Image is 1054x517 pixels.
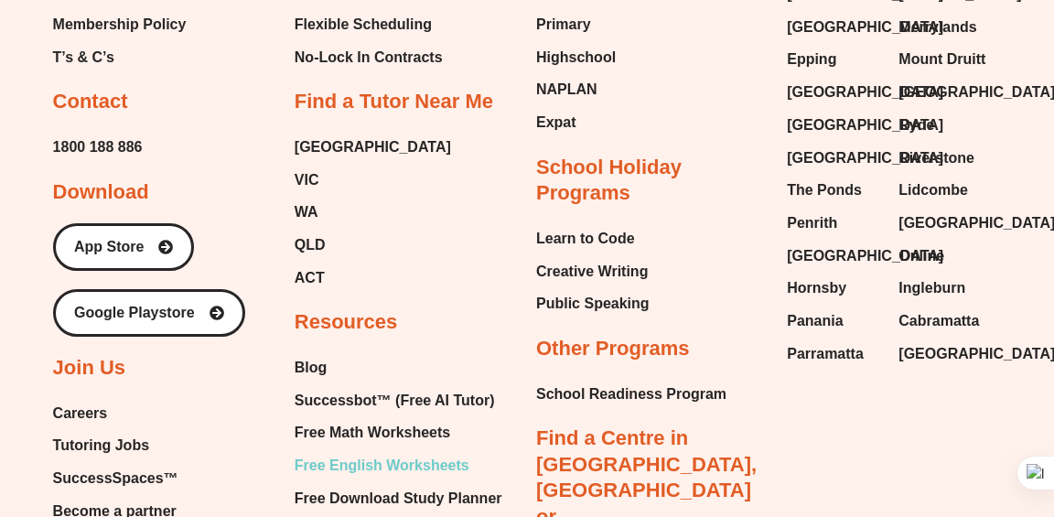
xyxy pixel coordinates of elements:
span: Riverstone [898,145,974,172]
span: Flexible Scheduling [295,11,432,38]
a: Parramatta [787,340,880,368]
a: App Store [53,223,194,271]
a: [GEOGRAPHIC_DATA] [295,134,451,161]
a: Expat [536,109,624,136]
span: ACT [295,264,325,292]
span: Primary [536,11,591,38]
span: [GEOGRAPHIC_DATA] [787,145,943,172]
span: Online [898,242,944,270]
span: Hornsby [787,275,846,302]
span: [GEOGRAPHIC_DATA] [787,14,943,41]
span: T’s & C’s [53,44,114,71]
span: Mount Druitt [898,46,985,73]
a: School Readiness Program [536,381,726,408]
span: Free Math Worksheets [295,419,450,447]
span: Free Download Study Planner [295,485,502,512]
span: App Store [74,240,144,254]
a: Membership Policy [53,11,187,38]
span: Ingleburn [898,275,965,302]
span: [GEOGRAPHIC_DATA] [787,79,943,106]
span: Cabramatta [898,307,979,335]
span: Careers [53,400,108,427]
h2: Download [53,179,149,206]
a: Free Math Worksheets [295,419,513,447]
span: Google Playstore [74,306,195,320]
a: The Ponds [787,177,880,204]
span: The Ponds [787,177,862,204]
h2: Join Us [53,355,125,382]
h2: Resources [295,309,398,336]
div: Chat Widget [963,429,1054,517]
span: QLD [295,232,326,259]
a: Merrylands [898,14,992,41]
a: No-Lock In Contracts [295,44,450,71]
h2: School Holiday Programs [536,155,759,207]
a: Public Speaking [536,290,650,318]
a: Primary [536,11,624,38]
a: Penrith [787,210,880,237]
a: SuccessSpaces™ [53,465,210,492]
a: Lidcombe [898,177,992,204]
a: Creative Writing [536,258,650,285]
a: ACT [295,264,451,292]
a: Ryde [898,112,992,139]
a: Flexible Scheduling [295,11,450,38]
a: [GEOGRAPHIC_DATA] [898,79,992,106]
span: Free English Worksheets [295,452,469,479]
a: WA [295,199,451,226]
a: Ingleburn [898,275,992,302]
a: Blog [295,354,513,382]
a: Cabramatta [898,307,992,335]
a: Online [898,242,992,270]
span: Ryde [898,112,934,139]
span: Successbot™ (Free AI Tutor) [295,387,495,415]
a: [GEOGRAPHIC_DATA] [787,112,880,139]
a: Hornsby [787,275,880,302]
span: Blog [295,354,328,382]
span: Lidcombe [898,177,968,204]
span: No-Lock In Contracts [295,44,443,71]
h2: Find a Tutor Near Me [295,89,493,115]
h2: Contact [53,89,128,115]
span: Merrylands [898,14,976,41]
a: VIC [295,167,451,194]
a: Epping [787,46,880,73]
span: Penrith [787,210,837,237]
span: VIC [295,167,319,194]
span: Highschool [536,44,616,71]
a: [GEOGRAPHIC_DATA] [898,210,992,237]
a: Google Playstore [53,289,245,337]
span: NAPLAN [536,76,597,103]
h2: Other Programs [536,336,690,362]
a: Mount Druitt [898,46,992,73]
span: [GEOGRAPHIC_DATA] [787,112,943,139]
a: Careers [53,400,210,427]
a: 1800 188 886 [53,134,143,161]
a: Free English Worksheets [295,452,513,479]
a: Learn to Code [536,225,650,253]
a: Riverstone [898,145,992,172]
a: [GEOGRAPHIC_DATA] [787,14,880,41]
a: Successbot™ (Free AI Tutor) [295,387,513,415]
span: Expat [536,109,576,136]
a: NAPLAN [536,76,624,103]
span: Learn to Code [536,225,635,253]
a: Free Download Study Planner [295,485,513,512]
a: [GEOGRAPHIC_DATA] [787,145,880,172]
a: Highschool [536,44,624,71]
span: Epping [787,46,836,73]
a: [GEOGRAPHIC_DATA] [787,79,880,106]
a: Panania [787,307,880,335]
a: [GEOGRAPHIC_DATA] [787,242,880,270]
a: T’s & C’s [53,44,187,71]
span: Panania [787,307,843,335]
span: Parramatta [787,340,864,368]
span: [GEOGRAPHIC_DATA] [787,242,943,270]
span: Creative Writing [536,258,648,285]
span: Tutoring Jobs [53,432,149,459]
